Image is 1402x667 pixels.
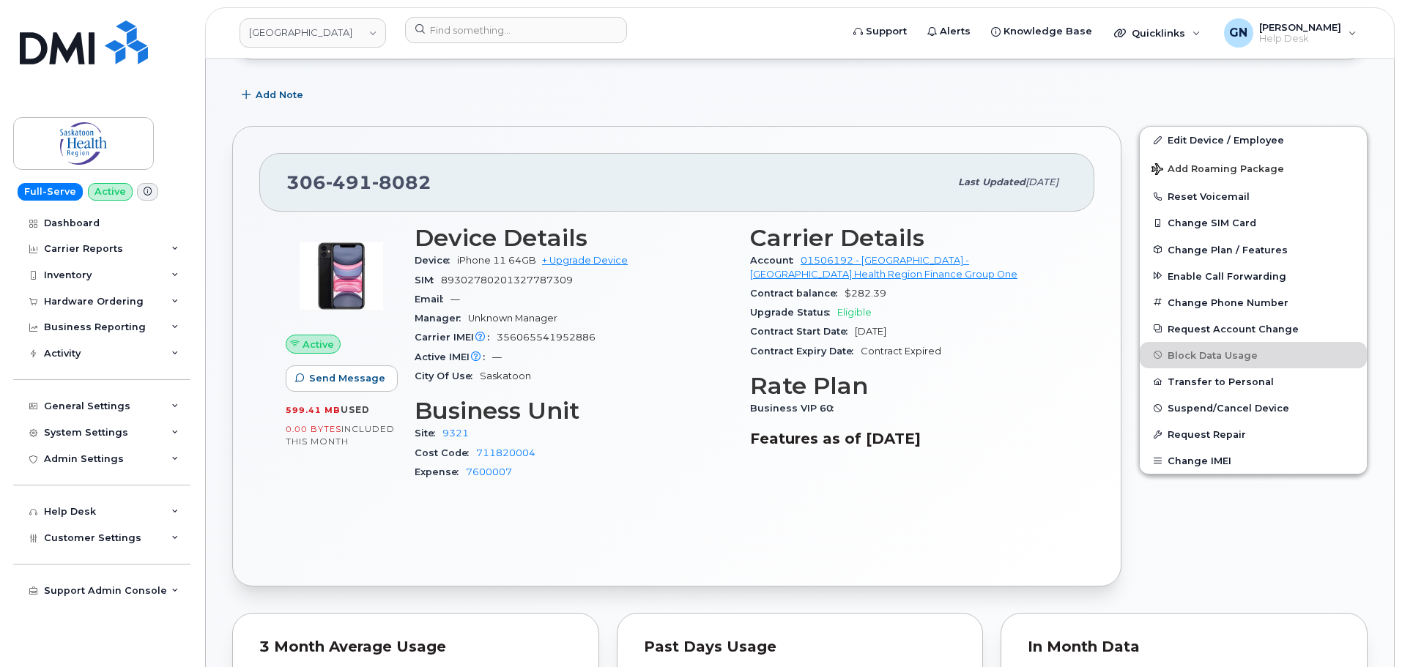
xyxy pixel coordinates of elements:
span: Last updated [958,176,1025,187]
span: SIM [415,275,441,286]
button: Suspend/Cancel Device [1140,395,1367,421]
span: Device [415,255,457,266]
span: Suspend/Cancel Device [1168,403,1289,414]
span: Site [415,428,442,439]
span: Upgrade Status [750,307,837,318]
span: Quicklinks [1132,27,1185,39]
div: Geoffrey Newport [1214,18,1367,48]
span: 89302780201327787309 [441,275,573,286]
span: Help Desk [1259,33,1341,45]
a: 9321 [442,428,469,439]
span: $282.39 [845,288,886,299]
span: [DATE] [1025,176,1058,187]
span: 491 [326,171,372,193]
span: Cost Code [415,447,476,458]
span: — [492,351,502,362]
span: iPhone 11 64GB [457,255,536,266]
a: 7600007 [466,466,512,477]
span: [DATE] [855,326,886,337]
div: In Month Data [1028,640,1340,655]
span: Account [750,255,801,266]
span: Active [303,338,334,351]
span: Send Message [309,371,385,385]
button: Change SIM Card [1140,209,1367,236]
button: Change Plan / Features [1140,236,1367,263]
iframe: Messenger Launcher [1338,603,1391,656]
img: image20231002-4137094-9apcgt.jpeg [297,232,385,320]
button: Send Message [286,365,398,392]
button: Transfer to Personal [1140,368,1367,395]
button: Block Data Usage [1140,342,1367,368]
span: [PERSON_NAME] [1259,21,1341,33]
span: Contract balance [750,288,845,299]
span: 599.41 MB [286,405,341,415]
button: Change Phone Number [1140,289,1367,316]
span: Active IMEI [415,351,492,362]
span: Contract Start Date [750,326,855,337]
h3: Carrier Details [750,225,1068,251]
h3: Business Unit [415,398,732,424]
a: + Upgrade Device [542,255,628,266]
input: Find something... [405,17,627,43]
span: Unknown Manager [468,313,557,324]
button: Enable Call Forwarding [1140,263,1367,289]
span: Enable Call Forwarding [1168,270,1286,281]
span: Business VIP 60 [750,403,841,414]
a: 711820004 [476,447,535,458]
span: used [341,404,370,415]
span: City Of Use [415,370,480,381]
h3: Rate Plan [750,373,1068,399]
a: Support [843,17,917,46]
a: Knowledge Base [981,17,1102,46]
span: Contract Expiry Date [750,346,861,357]
span: 306 [286,171,431,193]
button: Request Account Change [1140,316,1367,342]
span: Manager [415,313,468,324]
span: Alerts [940,24,971,39]
h3: Features as of [DATE] [750,430,1068,447]
span: Carrier IMEI [415,332,497,343]
span: Change Plan / Features [1168,244,1288,255]
button: Change IMEI [1140,447,1367,474]
span: Add Roaming Package [1151,163,1284,177]
a: Edit Device / Employee [1140,127,1367,153]
button: Add Roaming Package [1140,153,1367,183]
span: Contract Expired [861,346,941,357]
span: Support [866,24,907,39]
div: 3 Month Average Usage [259,640,572,655]
span: Knowledge Base [1004,24,1092,39]
span: Expense [415,466,466,477]
span: 8082 [372,171,431,193]
span: Eligible [837,307,872,318]
button: Add Note [232,82,316,108]
div: Quicklinks [1104,18,1211,48]
span: 0.00 Bytes [286,424,341,434]
button: Reset Voicemail [1140,183,1367,209]
a: Saskatoon Health Region [240,18,386,48]
a: Alerts [917,17,981,46]
span: Add Note [256,88,303,102]
span: 356065541952886 [497,332,596,343]
button: Request Repair [1140,421,1367,447]
h3: Device Details [415,225,732,251]
div: Past Days Usage [644,640,957,655]
span: GN [1229,24,1247,42]
span: Saskatoon [480,370,531,381]
a: 01506192 - [GEOGRAPHIC_DATA] - [GEOGRAPHIC_DATA] Health Region Finance Group One [750,255,1017,279]
span: Email [415,294,450,305]
span: — [450,294,460,305]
